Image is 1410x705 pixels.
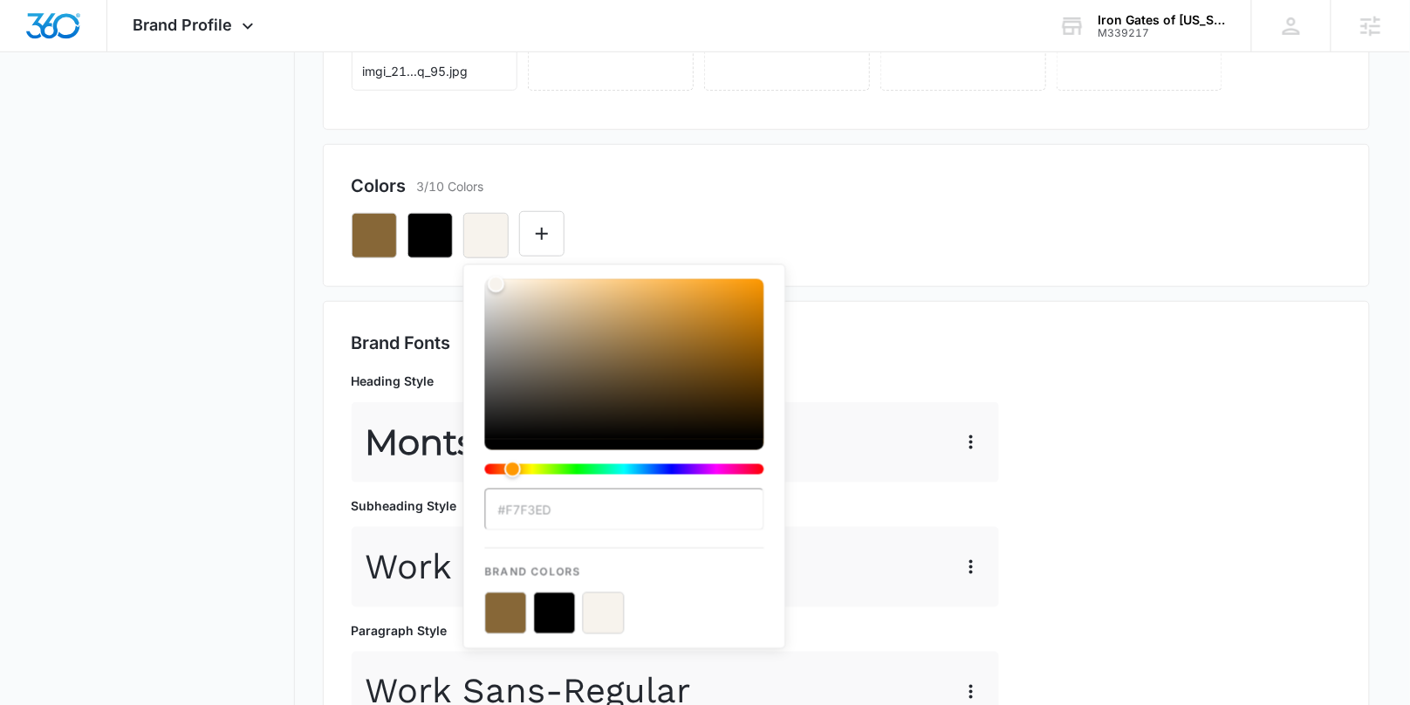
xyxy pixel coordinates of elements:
div: Color [485,279,764,440]
p: imgi_21...q_95.jpg [363,62,506,80]
div: account id [1099,27,1226,39]
span: Brand Profile [133,16,233,34]
p: Heading Style [352,372,999,390]
button: Edit Color [519,211,565,257]
p: Montserrat - Bold [366,416,652,469]
h2: Colors [352,173,407,199]
p: Brand Colors [485,549,764,580]
button: Remove [352,213,397,258]
button: Remove [463,213,509,258]
div: account name [1099,13,1226,27]
div: Hue [485,464,764,475]
p: Paragraph Style [352,621,999,640]
p: 3/10 Colors [417,177,484,195]
input: color-picker-input [485,489,764,530]
p: Work Sans - Regular [366,541,691,593]
div: color-picker-container [485,279,764,634]
h2: Brand Fonts [352,330,1341,356]
div: color-picker [485,279,764,489]
p: Subheading Style [352,496,999,515]
button: Remove [407,213,453,258]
